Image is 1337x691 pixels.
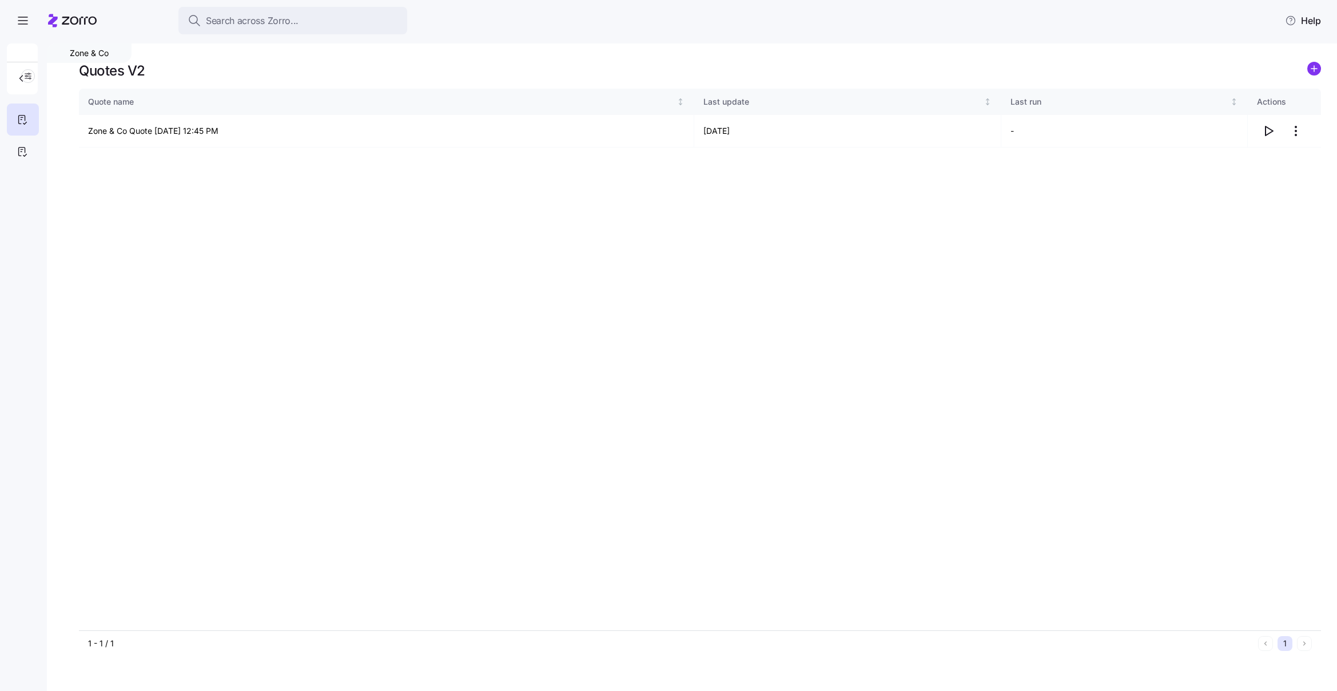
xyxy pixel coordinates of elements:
[88,96,674,108] div: Quote name
[1276,9,1330,32] button: Help
[1285,14,1321,27] span: Help
[47,43,132,63] div: Zone & Co
[984,98,992,106] div: Not sorted
[1230,98,1238,106] div: Not sorted
[703,96,982,108] div: Last update
[1297,636,1312,651] button: Next page
[79,115,694,148] td: Zone & Co Quote [DATE] 12:45 PM
[79,62,145,80] h1: Quotes V2
[206,14,299,28] span: Search across Zorro...
[694,115,1002,148] td: [DATE]
[1257,96,1312,108] div: Actions
[1278,636,1292,651] button: 1
[677,98,685,106] div: Not sorted
[694,89,1002,115] th: Last updateNot sorted
[1307,62,1321,76] svg: add icon
[178,7,407,34] button: Search across Zorro...
[1001,89,1248,115] th: Last runNot sorted
[1307,62,1321,80] a: add icon
[1001,115,1248,148] td: -
[88,638,1254,649] div: 1 - 1 / 1
[1258,636,1273,651] button: Previous page
[79,89,694,115] th: Quote nameNot sorted
[1010,96,1228,108] div: Last run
